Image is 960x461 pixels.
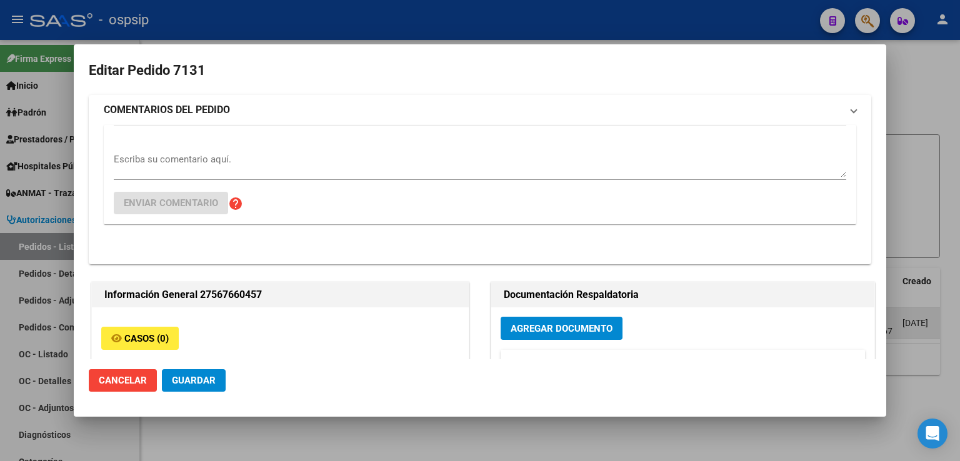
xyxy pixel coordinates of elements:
[725,358,753,368] span: Subido
[720,350,789,377] datatable-header-cell: Subido
[172,375,216,386] span: Guardar
[917,419,947,449] div: Open Intercom Messenger
[124,333,169,344] span: Casos (0)
[504,287,862,302] h2: Documentación Respaldatoria
[651,350,720,377] datatable-header-cell: Usuario
[794,358,821,368] span: Acción
[228,196,243,211] mat-icon: help
[101,327,179,350] button: Casos (0)
[501,350,651,377] datatable-header-cell: Documento
[501,317,622,340] button: Agregar Documento
[89,125,871,264] div: COMENTARIOS DEL PEDIDO
[89,95,871,125] mat-expansion-panel-header: COMENTARIOS DEL PEDIDO
[789,350,851,377] datatable-header-cell: Acción
[506,358,551,368] span: Documento
[656,358,687,368] span: Usuario
[89,59,871,82] h2: Editar Pedido 7131
[99,375,147,386] span: Cancelar
[104,287,456,302] h2: Información General 27567660457
[162,369,226,392] button: Guardar
[89,369,157,392] button: Cancelar
[511,323,612,334] span: Agregar Documento
[124,197,218,209] span: Enviar comentario
[104,102,230,117] strong: COMENTARIOS DEL PEDIDO
[114,192,228,214] button: Enviar comentario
